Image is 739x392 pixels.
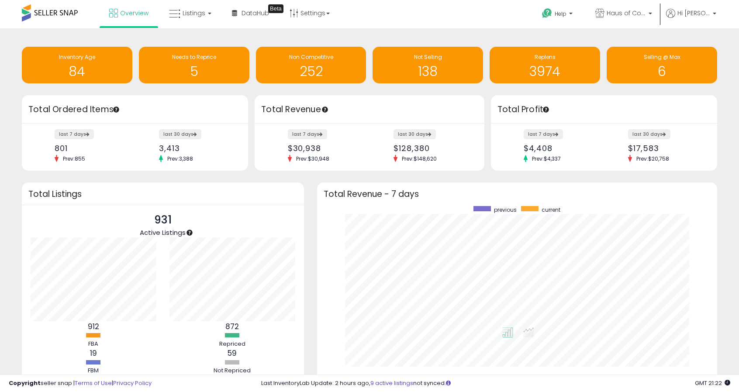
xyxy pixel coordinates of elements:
b: 912 [88,321,99,332]
a: Terms of Use [75,379,112,387]
a: Replens 3974 [490,47,600,83]
span: Help [555,10,566,17]
div: Tooltip anchor [542,106,550,113]
a: Hi [PERSON_NAME] [666,9,716,28]
a: 9 active listings [370,379,413,387]
a: Needs to Reprice 5 [139,47,249,83]
h1: 84 [26,64,128,79]
span: DataHub [242,9,269,17]
span: Prev: $20,758 [632,155,673,162]
label: last 7 days [288,129,327,139]
div: 3,413 [159,144,233,153]
b: 19 [90,348,97,358]
h3: Total Revenue [261,103,478,116]
span: Not Selling [414,53,442,61]
h3: Total Ordered Items [28,103,242,116]
span: Replens [535,53,556,61]
div: Repriced [206,340,259,348]
span: current [542,206,560,213]
span: Prev: $4,337 [528,155,565,162]
div: Tooltip anchor [186,229,193,237]
span: previous [494,206,517,213]
a: Non Competitive 252 [256,47,366,83]
div: $4,408 [524,144,597,153]
span: Inventory Age [59,53,95,61]
label: last 7 days [55,129,94,139]
div: $30,938 [288,144,363,153]
span: Listings [183,9,205,17]
div: Tooltip anchor [321,106,329,113]
span: Prev: $148,620 [397,155,441,162]
span: Needs to Reprice [172,53,216,61]
label: last 30 days [394,129,436,139]
div: FBA [67,340,120,348]
span: Selling @ Max [644,53,680,61]
span: Non Competitive [289,53,333,61]
span: Prev: $30,948 [292,155,334,162]
div: Last InventoryLab Update: 2 hours ago, not synced. [261,379,730,388]
a: Not Selling 138 [373,47,483,83]
label: last 30 days [628,129,670,139]
div: Not Repriced [206,367,259,375]
a: Help [535,1,581,28]
b: 59 [228,348,237,358]
h3: Total Profit [497,103,711,116]
div: $17,583 [628,144,702,153]
a: Inventory Age 84 [22,47,132,83]
h1: 6 [611,64,713,79]
div: Tooltip anchor [268,4,283,13]
span: Haus of Commerce [607,9,646,17]
strong: Copyright [9,379,41,387]
span: 2025-09-15 21:22 GMT [695,379,730,387]
h1: 3974 [494,64,596,79]
span: Overview [120,9,148,17]
label: last 30 days [159,129,201,139]
i: Click here to read more about un-synced listings. [446,380,451,386]
div: seller snap | | [9,379,152,388]
span: Prev: 855 [59,155,90,162]
div: 801 [55,144,128,153]
span: Active Listings [140,228,186,237]
h1: 5 [143,64,245,79]
h1: 252 [260,64,362,79]
div: FBM [67,367,120,375]
h3: Total Revenue - 7 days [324,191,711,197]
div: $128,380 [394,144,469,153]
h3: Total Listings [28,191,297,197]
a: Selling @ Max 6 [607,47,717,83]
i: Get Help [542,8,553,19]
p: 931 [140,212,186,228]
span: Prev: 3,388 [163,155,197,162]
a: Privacy Policy [113,379,152,387]
span: Hi [PERSON_NAME] [677,9,710,17]
div: Tooltip anchor [112,106,120,113]
label: last 7 days [524,129,563,139]
b: 872 [225,321,239,332]
h1: 138 [377,64,479,79]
